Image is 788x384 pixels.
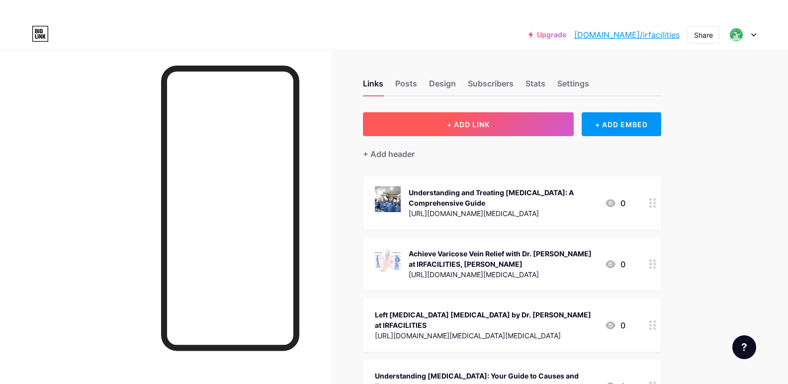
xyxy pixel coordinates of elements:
span: + ADD LINK [447,120,490,129]
div: + Add header [363,148,415,160]
div: Settings [557,77,589,95]
div: 0 [605,197,625,209]
div: + ADD EMBED [582,112,661,136]
div: Design [429,77,456,95]
div: 0 [605,319,625,331]
div: Understanding and Treating [MEDICAL_DATA]: A Comprehensive Guide [409,187,597,208]
div: Subscribers [468,77,514,95]
div: [URL][DOMAIN_NAME][MEDICAL_DATA] [409,269,597,280]
div: Links [363,77,383,95]
div: Achieve Varicose Vein Relief with Dr. [PERSON_NAME] at IRFACILITIES, [PERSON_NAME] [409,248,597,269]
img: Achieve Varicose Vein Relief with Dr. Sandeep Sharma at IRFACILITIES, Mohali [375,247,401,273]
img: irfacilities x [727,25,746,44]
div: Share [694,30,713,40]
div: [URL][DOMAIN_NAME][MEDICAL_DATA][MEDICAL_DATA] [375,330,597,341]
div: Stats [525,77,545,95]
button: + ADD LINK [363,112,574,136]
div: [URL][DOMAIN_NAME][MEDICAL_DATA] [409,208,597,219]
a: [DOMAIN_NAME]/irfacilities [574,29,680,41]
div: Posts [395,77,417,95]
a: Upgrade [528,31,566,39]
img: Understanding and Treating Varicose Veins: A Comprehensive Guide [375,186,401,212]
div: 0 [605,258,625,270]
div: Left [MEDICAL_DATA] [MEDICAL_DATA] by Dr. [PERSON_NAME] at IRFACILITIES [375,309,597,330]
